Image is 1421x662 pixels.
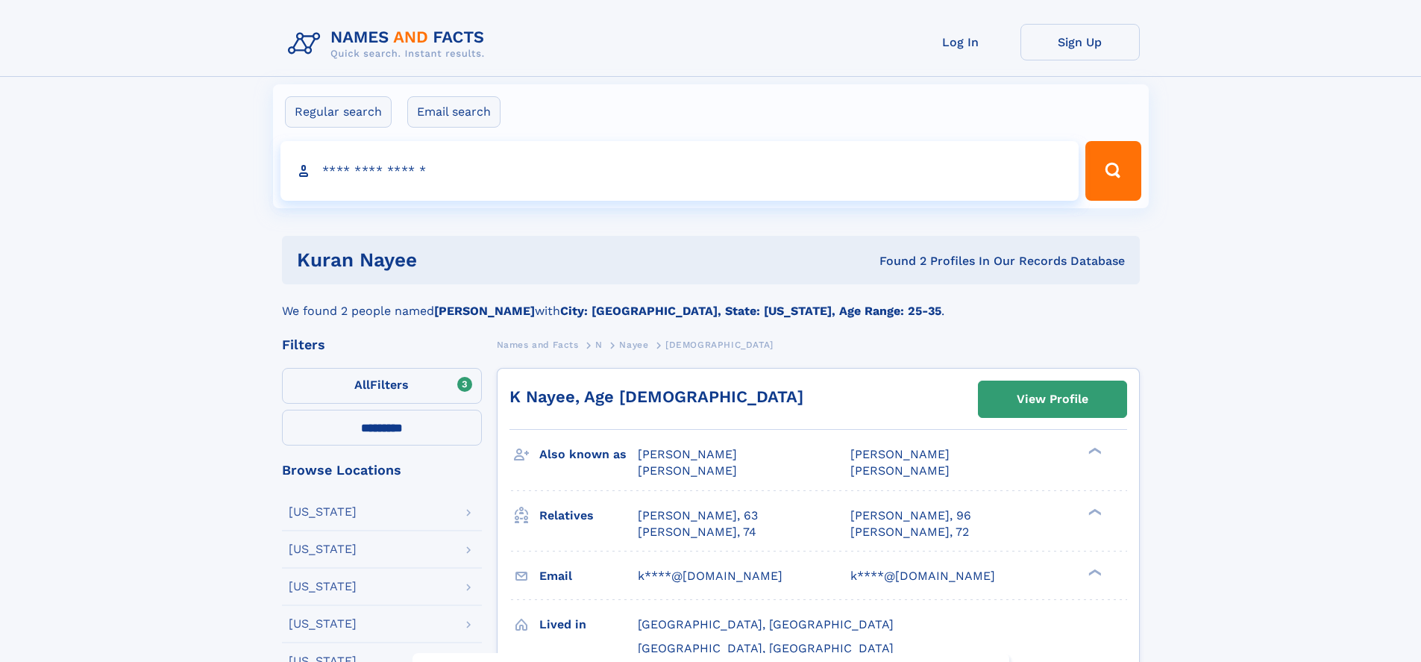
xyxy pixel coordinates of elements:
[539,612,638,637] h3: Lived in
[665,340,774,350] span: [DEMOGRAPHIC_DATA]
[648,253,1125,269] div: Found 2 Profiles In Our Records Database
[1085,567,1102,577] div: ❯
[282,463,482,477] div: Browse Locations
[539,503,638,528] h3: Relatives
[1085,507,1102,516] div: ❯
[638,617,894,631] span: [GEOGRAPHIC_DATA], [GEOGRAPHIC_DATA]
[1017,382,1088,416] div: View Profile
[282,368,482,404] label: Filters
[850,447,950,461] span: [PERSON_NAME]
[850,508,971,524] a: [PERSON_NAME], 96
[289,618,357,630] div: [US_STATE]
[560,304,941,318] b: City: [GEOGRAPHIC_DATA], State: [US_STATE], Age Range: 25-35
[619,335,648,354] a: Nayee
[297,251,648,269] h1: kuran nayee
[539,442,638,467] h3: Also known as
[285,96,392,128] label: Regular search
[282,338,482,352] div: Filters
[595,340,603,350] span: N
[282,284,1140,320] div: We found 2 people named with .
[638,524,756,540] a: [PERSON_NAME], 74
[280,141,1079,201] input: search input
[497,335,579,354] a: Names and Facts
[289,506,357,518] div: [US_STATE]
[539,563,638,589] h3: Email
[901,24,1020,60] a: Log In
[354,378,370,392] span: All
[638,463,737,478] span: [PERSON_NAME]
[434,304,535,318] b: [PERSON_NAME]
[850,463,950,478] span: [PERSON_NAME]
[638,508,758,524] a: [PERSON_NAME], 63
[638,641,894,655] span: [GEOGRAPHIC_DATA], [GEOGRAPHIC_DATA]
[289,543,357,555] div: [US_STATE]
[1020,24,1140,60] a: Sign Up
[1085,446,1102,456] div: ❯
[595,335,603,354] a: N
[1085,141,1141,201] button: Search Button
[979,381,1126,417] a: View Profile
[407,96,501,128] label: Email search
[282,24,497,64] img: Logo Names and Facts
[289,581,357,593] div: [US_STATE]
[638,447,737,461] span: [PERSON_NAME]
[509,387,803,406] a: K Nayee, Age [DEMOGRAPHIC_DATA]
[850,524,969,540] a: [PERSON_NAME], 72
[619,340,648,350] span: Nayee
